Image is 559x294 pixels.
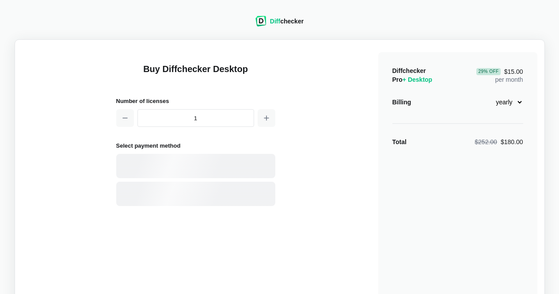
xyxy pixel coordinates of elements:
h2: Number of licenses [116,96,275,106]
div: checker [270,17,304,26]
h2: Select payment method [116,141,275,150]
span: $252.00 [475,138,497,145]
span: $15.00 [476,68,523,75]
span: Diff [270,18,280,25]
strong: Total [392,138,407,145]
h1: Buy Diffchecker Desktop [116,63,275,86]
div: $180.00 [475,137,523,146]
input: 1 [137,109,254,127]
span: + Desktop [403,76,432,83]
a: Diffchecker logoDiffchecker [255,21,304,28]
img: Diffchecker logo [255,16,266,27]
span: Diffchecker [392,67,426,74]
div: 29 % Off [476,68,500,75]
div: Billing [392,98,411,107]
span: Pro [392,76,433,83]
div: per month [476,66,523,84]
